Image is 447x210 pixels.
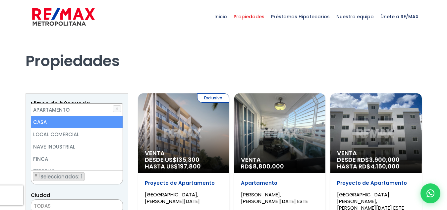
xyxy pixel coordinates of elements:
li: NAVE INDUSTRIAL [31,141,123,153]
li: TERRENO [31,165,123,177]
span: RD$ [241,162,284,170]
li: APARTAMENTO [31,104,123,116]
span: Ciudad [31,192,50,199]
span: 3,900,000 [369,156,400,164]
span: HASTA US$ [145,163,223,170]
button: Remove item [33,172,39,178]
h2: Filtros de búsqueda [31,100,123,107]
span: DESDE US$ [145,157,223,170]
span: Venta [241,157,319,163]
span: [GEOGRAPHIC_DATA], [PERSON_NAME][DATE] [145,191,200,205]
span: Inicio [211,7,230,27]
span: [PERSON_NAME], [PERSON_NAME][DATE] ESTE [241,191,308,205]
li: CASA [33,172,84,181]
li: CASA [31,116,123,128]
span: 8,800,000 [253,162,284,170]
button: ✕ [113,105,121,112]
span: Nuestro equipo [333,7,377,27]
li: LOCAL COMERCIAL [31,128,123,141]
span: 197,800 [178,162,201,170]
span: Venta [145,150,223,157]
li: FINCA [31,153,123,165]
span: Seleccionados: 1 [40,173,84,180]
span: DESDE RD$ [337,157,415,170]
span: Propiedades [230,7,268,27]
span: × [34,172,38,178]
span: 135,300 [177,156,199,164]
textarea: Search [31,170,35,185]
span: × [116,172,119,178]
p: Proyecto de Apartamento [337,180,415,186]
img: remax-metropolitana-logo [32,7,95,27]
span: HASTA RD$ [337,163,415,170]
button: Remove all items [115,172,119,179]
span: Exclusiva [197,93,229,103]
h1: Propiedades [26,34,422,70]
span: Venta [337,150,415,157]
span: Préstamos Hipotecarios [268,7,333,27]
p: Proyecto de Apartamento [145,180,223,186]
span: 4,150,000 [370,162,400,170]
span: Únete a RE/MAX [377,7,422,27]
p: Apartamento [241,180,319,186]
span: TODAS [34,202,51,209]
